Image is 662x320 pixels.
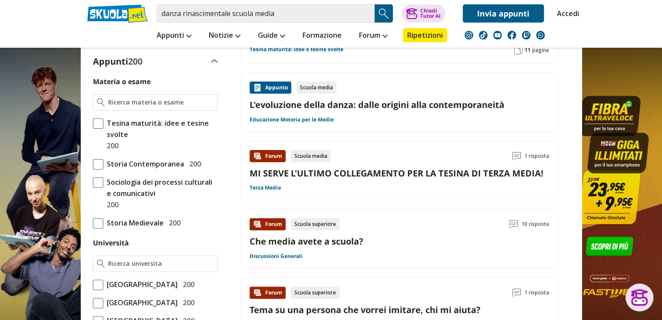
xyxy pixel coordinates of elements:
span: 200 [128,56,142,67]
a: Tema su una persona che vorrei imitare, chi mi aiuta? [250,304,481,316]
span: Tesina maturità: idee e tesine svolte [103,118,218,140]
img: Forum contenuto [253,220,262,229]
img: Apri e chiudi sezione [211,59,218,63]
span: 200 [165,217,181,229]
img: facebook [507,31,516,39]
a: Che media avete a scuola? [250,235,363,247]
img: instagram [464,31,473,39]
img: Appunti contenuto [253,83,262,92]
button: Search Button [375,4,393,23]
a: Ripetizioni [403,28,447,42]
img: tiktok [479,31,487,39]
a: Educazione Motoria per le Medie [250,116,334,123]
div: Chiedi Tutor AI [420,8,440,19]
span: [GEOGRAPHIC_DATA] [103,279,178,290]
a: L'evoluzione della danza: dalle origini alla contemporaneità [250,99,549,111]
a: Notizie [207,28,243,44]
a: Guide [256,28,287,44]
span: 200 [179,297,194,308]
img: Ricerca materia o esame [97,98,105,107]
label: Università [93,238,129,248]
span: pagine [532,47,549,54]
input: Ricerca materia o esame [108,98,214,107]
div: Forum [250,218,286,230]
span: Sociologia dei processi culturali e comunicativi [103,176,218,199]
div: Appunto [250,82,291,94]
img: Commenti lettura [512,288,521,297]
span: 1 risposta [524,150,549,162]
input: Ricerca universita [108,259,214,268]
span: 200 [103,140,119,151]
div: Scuola media [291,150,331,162]
a: Discussioni Generali [250,253,303,260]
a: Formazione [300,28,344,44]
img: Commenti lettura [509,220,518,229]
div: Scuola superiore [291,218,339,230]
input: Cerca appunti, riassunti o versioni [157,4,375,23]
img: Forum contenuto [253,152,262,160]
label: Materia o esame [93,77,151,86]
a: Terza Media [250,184,281,191]
label: Appunti [93,56,142,67]
a: Forum [357,28,390,44]
span: 200 [179,279,194,290]
span: Storia Medievale [103,217,164,229]
span: 200 [186,158,201,170]
button: ChiediTutor AI [402,4,445,23]
img: youtube [493,31,502,39]
span: 1 risposta [524,287,549,299]
span: 10 risposte [521,218,549,230]
img: Forum contenuto [253,288,262,297]
div: Scuola media [296,82,336,94]
img: Cerca appunti, riassunti o versioni [377,7,390,20]
div: Scuola superiore [291,287,339,299]
a: Tesina maturità: idee e tesine svolte [250,46,343,53]
a: Accedi [557,4,575,23]
a: Invia appunti [463,4,544,23]
a: Appunti [155,28,194,44]
span: Storia Contemporanea [103,158,184,170]
div: Forum [250,150,286,162]
img: Commenti lettura [512,152,521,160]
img: twitch [522,31,530,39]
span: 200 [103,199,119,210]
img: WhatsApp [536,31,545,39]
span: 11 [524,47,530,54]
div: Forum [250,287,286,299]
a: MI SERVE L'ULTIMO COLLEGAMENTO PER LA TESINA DI TERZA MEDIA! [250,167,543,179]
img: Ricerca universita [97,259,105,268]
img: Pagine [514,46,523,55]
span: [GEOGRAPHIC_DATA] [103,297,178,308]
